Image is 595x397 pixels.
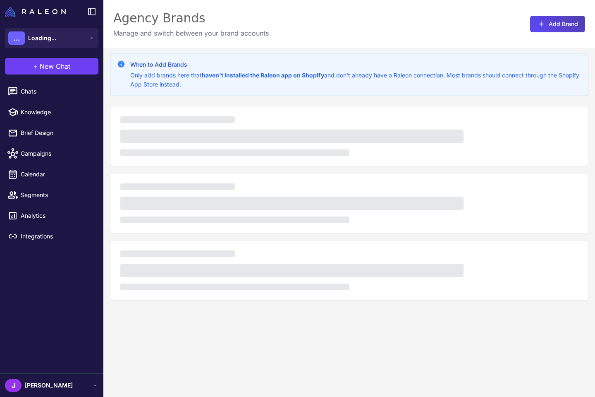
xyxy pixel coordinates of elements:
p: Manage and switch between your brand accounts [113,28,269,38]
button: Add Brand [530,16,585,32]
div: Agency Brands [113,10,269,26]
a: Integrations [3,228,100,245]
p: Only add brands here that and don't already have a Raleon connection. Most brands should connect ... [130,71,581,89]
span: Chats [21,87,93,96]
img: Raleon Logo [5,7,66,17]
a: Chats [3,83,100,100]
span: Calendar [21,170,93,179]
span: Integrations [21,232,93,241]
span: New Chat [40,61,70,71]
strong: haven't installed the Raleon app on Shopify [202,72,324,79]
button: ...Loading... [5,28,98,48]
span: [PERSON_NAME] [25,381,73,390]
span: Brief Design [21,128,93,137]
a: Knowledge [3,103,100,121]
span: Segments [21,190,93,200]
a: Raleon Logo [5,7,69,17]
a: Brief Design [3,124,100,142]
a: Analytics [3,207,100,224]
span: Campaigns [21,149,93,158]
a: Calendar [3,166,100,183]
div: ... [8,31,25,45]
a: Segments [3,186,100,204]
span: Knowledge [21,108,93,117]
h3: When to Add Brands [130,60,581,69]
button: +New Chat [5,58,98,75]
a: Campaigns [3,145,100,162]
div: J [5,379,22,392]
span: Analytics [21,211,93,220]
span: Loading... [28,34,56,43]
span: + [33,61,38,71]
